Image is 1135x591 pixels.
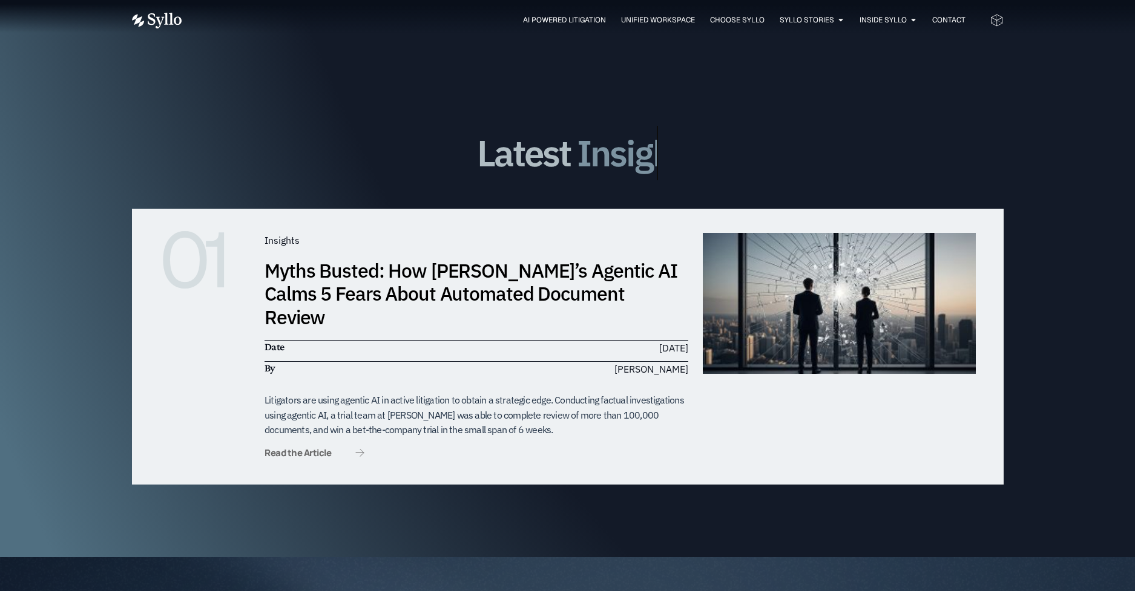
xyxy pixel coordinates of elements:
[477,126,570,180] span: Latest
[265,234,300,246] span: Insights
[159,233,250,287] h6: 01
[206,15,966,26] nav: Menu
[860,15,907,25] a: Inside Syllo
[780,15,834,25] a: Syllo Stories
[710,15,765,25] a: Choose Syllo
[577,133,683,173] span: Insight
[206,15,966,26] div: Menu Toggle
[614,362,688,376] span: [PERSON_NAME]
[703,233,976,374] img: muthsBusted
[132,13,182,28] img: Vector
[932,15,966,25] a: Contact
[265,258,677,330] a: Myths Busted: How [PERSON_NAME]’s Agentic AI Calms 5 Fears About Automated Document Review
[621,15,695,25] a: Unified Workspace
[523,15,606,25] a: AI Powered Litigation
[265,448,364,460] a: Read the Article
[659,342,688,354] time: [DATE]
[265,448,331,457] span: Read the Article
[265,341,470,354] h6: Date
[265,393,688,437] div: Litigators are using agentic AI in active litigation to obtain a strategic edge. Conducting factu...
[265,362,470,375] h6: By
